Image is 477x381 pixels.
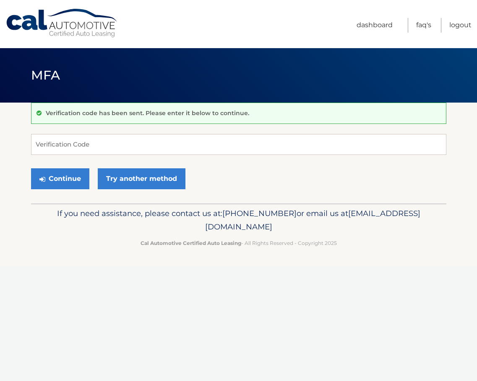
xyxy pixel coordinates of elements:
input: Verification Code [31,134,446,155]
button: Continue [31,168,89,189]
a: FAQ's [416,18,431,33]
p: - All Rights Reserved - Copyright 2025 [36,239,441,247]
a: Logout [449,18,472,33]
a: Try another method [98,168,185,189]
span: [PHONE_NUMBER] [222,209,297,218]
p: Verification code has been sent. Please enter it below to continue. [46,109,249,117]
a: Cal Automotive [5,8,119,38]
strong: Cal Automotive Certified Auto Leasing [141,240,241,246]
p: If you need assistance, please contact us at: or email us at [36,207,441,234]
span: MFA [31,67,60,83]
span: [EMAIL_ADDRESS][DOMAIN_NAME] [205,209,420,232]
a: Dashboard [357,18,393,33]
